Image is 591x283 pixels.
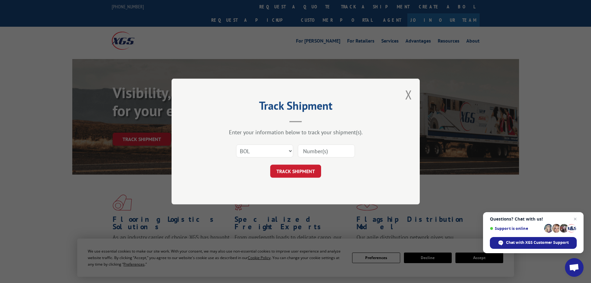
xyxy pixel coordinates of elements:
[298,144,355,157] input: Number(s)
[490,226,542,231] span: Support is online
[565,258,584,277] div: Open chat
[203,129,389,136] div: Enter your information below to track your shipment(s).
[571,215,579,223] span: Close chat
[490,217,577,221] span: Questions? Chat with us!
[203,101,389,113] h2: Track Shipment
[270,165,321,178] button: TRACK SHIPMENT
[506,240,569,245] span: Chat with XGS Customer Support
[405,86,412,103] button: Close modal
[490,237,577,249] div: Chat with XGS Customer Support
